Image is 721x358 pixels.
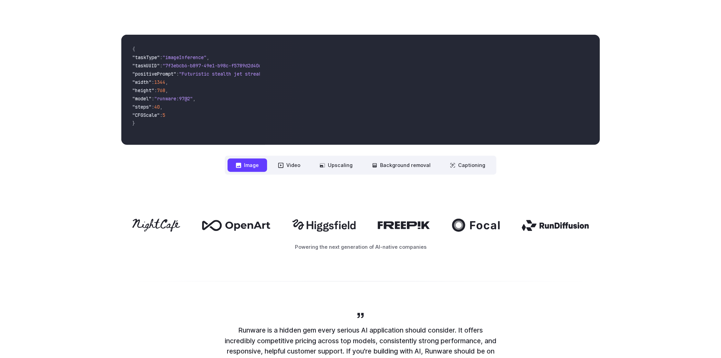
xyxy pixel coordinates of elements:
[132,46,135,52] span: {
[154,87,157,93] span: :
[364,158,439,172] button: Background removal
[160,104,163,110] span: ,
[152,79,154,85] span: :
[311,158,361,172] button: Upscaling
[132,112,160,118] span: "CFGScale"
[176,71,179,77] span: :
[160,54,163,60] span: :
[132,96,152,102] span: "model"
[193,96,196,102] span: ,
[165,87,168,93] span: ,
[132,54,160,60] span: "taskType"
[179,71,429,77] span: "Futuristic stealth jet streaking through a neon-lit cityscape with glowing purple exhaust"
[228,158,267,172] button: Image
[207,54,209,60] span: ,
[157,87,165,93] span: 768
[163,63,267,69] span: "7f3ebcb6-b897-49e1-b98c-f5789d2d40d7"
[163,112,165,118] span: 5
[154,96,193,102] span: "runware:97@2"
[132,120,135,126] span: }
[160,63,163,69] span: :
[132,71,176,77] span: "positivePrompt"
[442,158,493,172] button: Captioning
[154,104,160,110] span: 40
[160,112,163,118] span: :
[163,54,207,60] span: "imageInference"
[152,104,154,110] span: :
[132,104,152,110] span: "steps"
[121,243,600,251] p: Powering the next generation of AI-native companies
[154,79,165,85] span: 1344
[165,79,168,85] span: ,
[270,158,309,172] button: Video
[152,96,154,102] span: :
[132,87,154,93] span: "height"
[132,63,160,69] span: "taskUUID"
[132,79,152,85] span: "width"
